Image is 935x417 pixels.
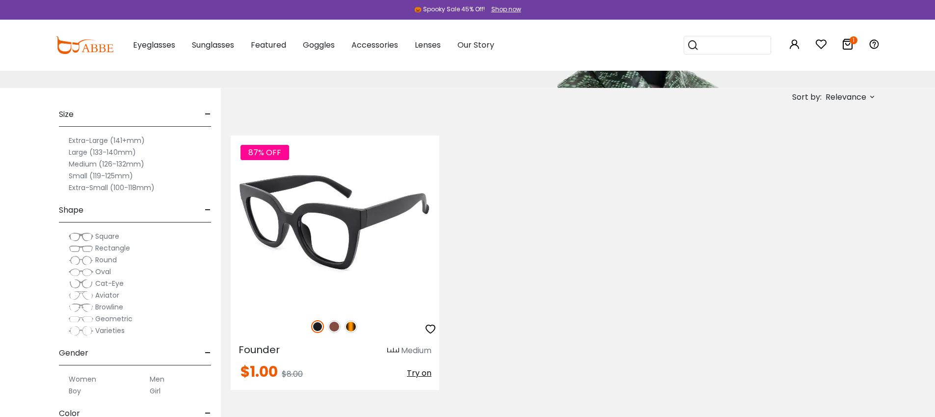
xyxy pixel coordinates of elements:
[95,243,130,253] span: Rectangle
[240,145,289,160] span: 87% OFF
[95,314,133,324] span: Geometric
[407,364,431,382] button: Try on
[95,302,123,312] span: Browline
[387,347,399,355] img: size ruler
[415,39,441,51] span: Lenses
[69,158,144,170] label: Medium (126-132mm)
[69,291,93,301] img: Aviator.png
[282,368,303,380] span: $8.00
[59,198,83,222] span: Shape
[205,198,211,222] span: -
[850,36,857,44] i: 1
[826,88,866,106] span: Relevance
[150,373,164,385] label: Men
[491,5,521,14] div: Shop now
[95,290,119,300] span: Aviator
[486,5,521,13] a: Shop now
[401,345,431,357] div: Medium
[239,343,280,357] span: Founder
[150,385,160,397] label: Girl
[192,39,234,51] span: Sunglasses
[345,320,357,333] img: Tortoise
[95,326,125,335] span: Varieties
[55,36,113,54] img: abbeglasses.com
[351,39,398,51] span: Accessories
[69,170,133,182] label: Small (119-125mm)
[69,146,136,158] label: Large (133-140mm)
[69,232,93,242] img: Square.png
[95,278,124,288] span: Cat-Eye
[407,367,431,379] span: Try on
[69,303,93,312] img: Browline.png
[69,326,93,336] img: Varieties.png
[792,91,822,103] span: Sort by:
[69,182,155,194] label: Extra-Small (100-118mm)
[69,385,81,397] label: Boy
[251,39,286,51] span: Featured
[69,135,145,146] label: Extra-Large (141+mm)
[59,341,88,365] span: Gender
[240,361,278,382] span: $1.00
[69,279,93,289] img: Cat-Eye.png
[133,39,175,51] span: Eyeglasses
[69,373,96,385] label: Women
[69,255,93,265] img: Round.png
[205,103,211,126] span: -
[414,5,485,14] div: 🎃 Spooky Sale 45% Off!
[328,320,341,333] img: Brown
[59,103,74,126] span: Size
[95,231,119,241] span: Square
[231,136,439,309] img: Tortoise Founder - Plastic ,Universal Bridge Fit
[303,39,335,51] span: Goggles
[311,320,324,333] img: Matte Black
[69,314,93,324] img: Geometric.png
[69,267,93,277] img: Oval.png
[95,255,117,265] span: Round
[95,267,111,277] span: Oval
[69,244,93,253] img: Rectangle.png
[457,39,494,51] span: Our Story
[842,40,854,52] a: 1
[205,341,211,365] span: -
